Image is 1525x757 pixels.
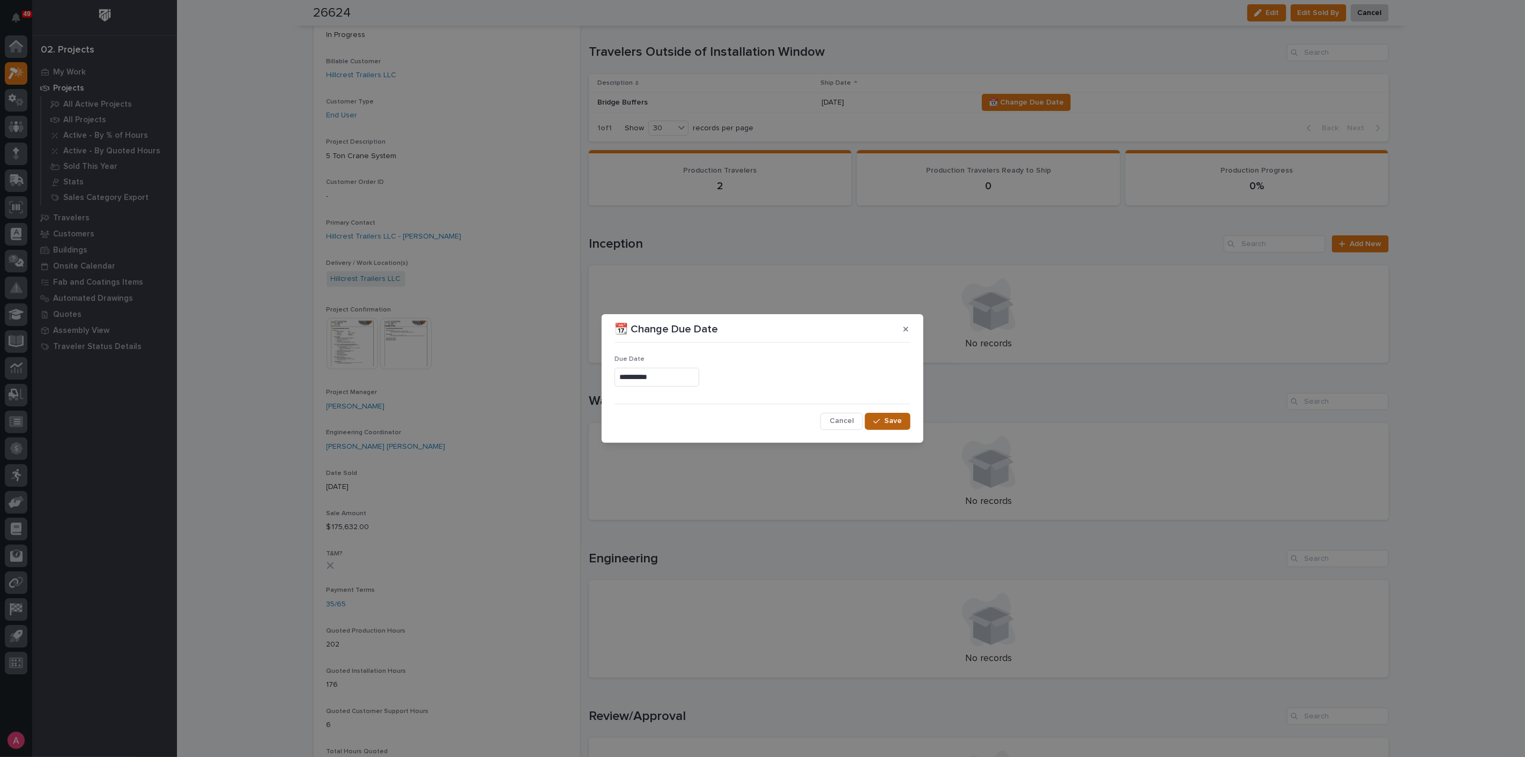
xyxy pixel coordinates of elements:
[884,416,902,426] span: Save
[865,413,910,430] button: Save
[820,413,863,430] button: Cancel
[615,356,645,362] span: Due Date
[830,416,854,426] span: Cancel
[615,323,718,336] p: 📆 Change Due Date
